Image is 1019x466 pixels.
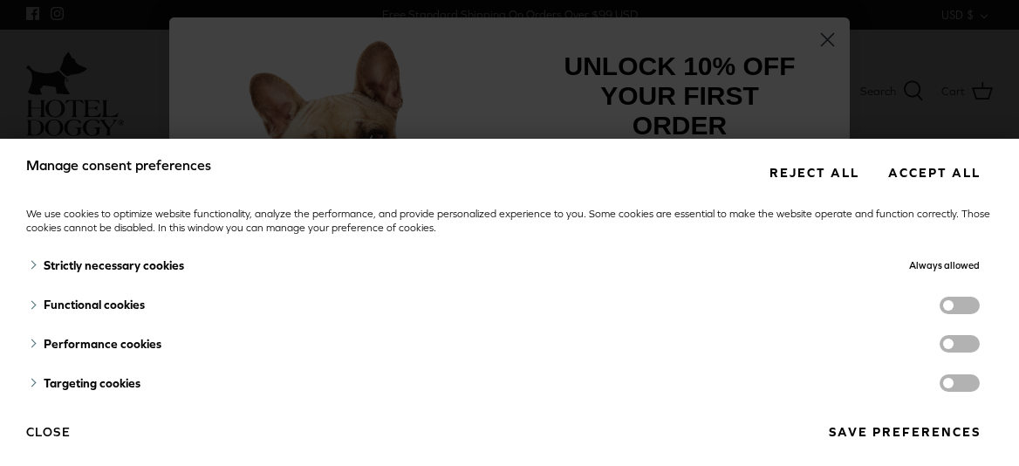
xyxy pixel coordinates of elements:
label: functionality cookies [940,297,980,314]
button: Save preferences [816,416,993,449]
label: performance cookies [940,335,980,353]
label: targeting cookies [940,374,980,392]
span: Always allowed [909,260,980,271]
div: Strictly necessary cookies [26,246,694,286]
button: Reject all [756,156,872,188]
button: Accept all [875,156,993,188]
div: Always allowed [694,246,980,286]
div: Targeting cookies [26,364,694,403]
div: Functional cookies [26,285,694,325]
div: We use cookies to optimize website functionality, analyze the performance, and provide personaliz... [26,207,993,236]
span: Manage consent preferences [26,157,211,173]
button: Close [26,417,71,447]
div: Performance cookies [26,325,694,364]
